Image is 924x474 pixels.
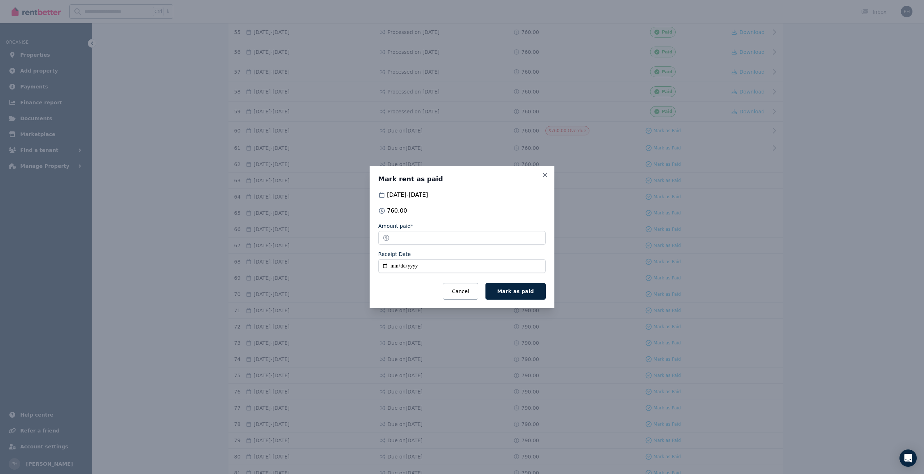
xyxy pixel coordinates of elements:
button: Mark as paid [485,283,546,300]
button: Cancel [443,283,478,300]
span: [DATE] - [DATE] [387,191,428,199]
label: Receipt Date [378,251,411,258]
span: 760.00 [387,206,407,215]
span: Mark as paid [497,288,534,294]
label: Amount paid* [378,222,413,230]
div: Open Intercom Messenger [899,449,917,467]
h3: Mark rent as paid [378,175,546,183]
